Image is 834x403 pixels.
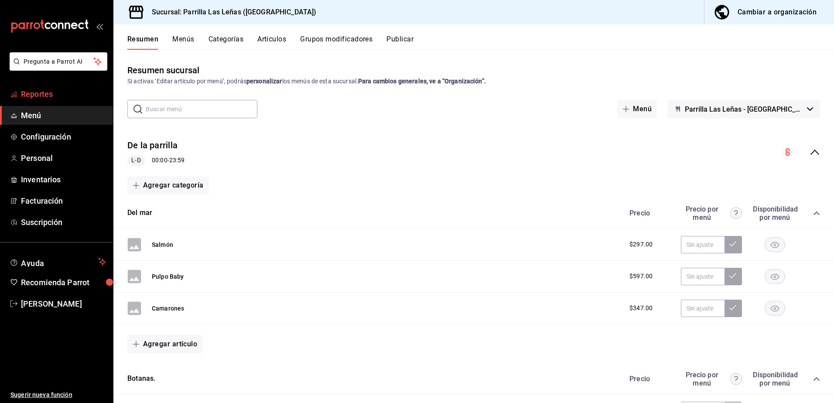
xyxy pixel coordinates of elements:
button: Pulpo Baby [152,272,184,281]
button: Agregar categoría [127,176,209,195]
strong: Para cambios generales, ve a “Organización”. [358,78,486,85]
button: Pregunta a Parrot AI [10,52,107,71]
span: $297.00 [629,240,653,249]
span: Recomienda Parrot [21,277,106,288]
button: collapse-category-row [813,376,820,383]
div: Cambiar a organización [738,6,817,18]
button: open_drawer_menu [96,23,103,30]
span: Menú [21,109,106,121]
div: collapse-menu-row [113,132,834,173]
span: Parrilla Las Leñas - [GEOGRAPHIC_DATA] [685,105,803,113]
span: Facturación [21,195,106,207]
div: Resumen sucursal [127,64,199,77]
button: Salmón [152,240,173,249]
button: Camarones [152,304,184,313]
input: Sin ajuste [681,236,725,253]
strong: personalizar [246,78,282,85]
span: Ayuda [21,256,95,267]
div: Precio [621,375,677,383]
button: Parrilla Las Leñas - [GEOGRAPHIC_DATA] [667,100,820,118]
div: Disponibilidad por menú [753,371,796,387]
button: Agregar artículo [127,335,202,353]
span: Reportes [21,88,106,100]
input: Buscar menú [146,100,257,118]
span: $597.00 [629,272,653,281]
span: Suscripción [21,216,106,228]
span: Inventarios [21,174,106,185]
button: Del mar [127,208,152,218]
span: Personal [21,152,106,164]
button: Botanas. [127,374,155,384]
input: Sin ajuste [681,268,725,285]
div: Precio por menú [681,205,742,222]
a: Pregunta a Parrot AI [6,63,107,72]
button: Publicar [386,35,414,50]
button: collapse-category-row [813,210,820,217]
h3: Sucursal: Parrilla Las Leñas ([GEOGRAPHIC_DATA]) [145,7,316,17]
div: 00:00 - 23:59 [127,155,185,166]
button: Resumen [127,35,158,50]
div: Si activas ‘Editar artículo por menú’, podrás los menús de esta sucursal. [127,77,820,86]
button: De la parrilla [127,139,178,152]
span: [PERSON_NAME] [21,298,106,310]
button: Artículos [257,35,286,50]
div: Precio por menú [681,371,742,387]
span: $347.00 [629,304,653,313]
button: Grupos modificadores [300,35,373,50]
span: Sugerir nueva función [10,390,106,400]
span: Pregunta a Parrot AI [24,57,94,66]
div: navigation tabs [127,35,834,50]
button: Menús [172,35,194,50]
span: L-D [128,156,144,165]
input: Sin ajuste [681,300,725,317]
div: Precio [621,209,677,217]
div: Disponibilidad por menú [753,205,796,222]
button: Menú [617,100,657,118]
button: Categorías [208,35,244,50]
span: Configuración [21,131,106,143]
